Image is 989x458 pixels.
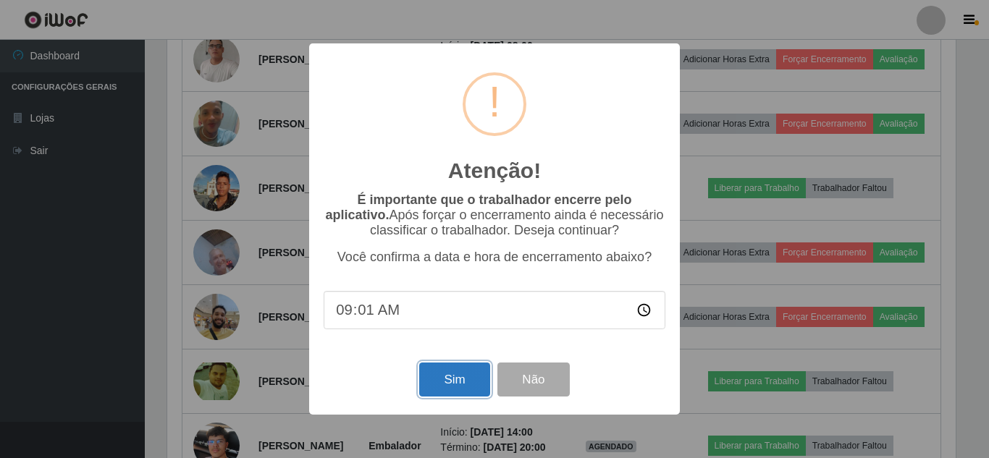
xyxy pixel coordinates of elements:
[419,362,489,396] button: Sim
[324,250,665,265] p: Você confirma a data e hora de encerramento abaixo?
[497,362,569,396] button: Não
[325,192,631,222] b: É importante que o trabalhador encerre pelo aplicativo.
[324,192,665,238] p: Após forçar o encerramento ainda é necessário classificar o trabalhador. Deseja continuar?
[448,158,541,184] h2: Atenção!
